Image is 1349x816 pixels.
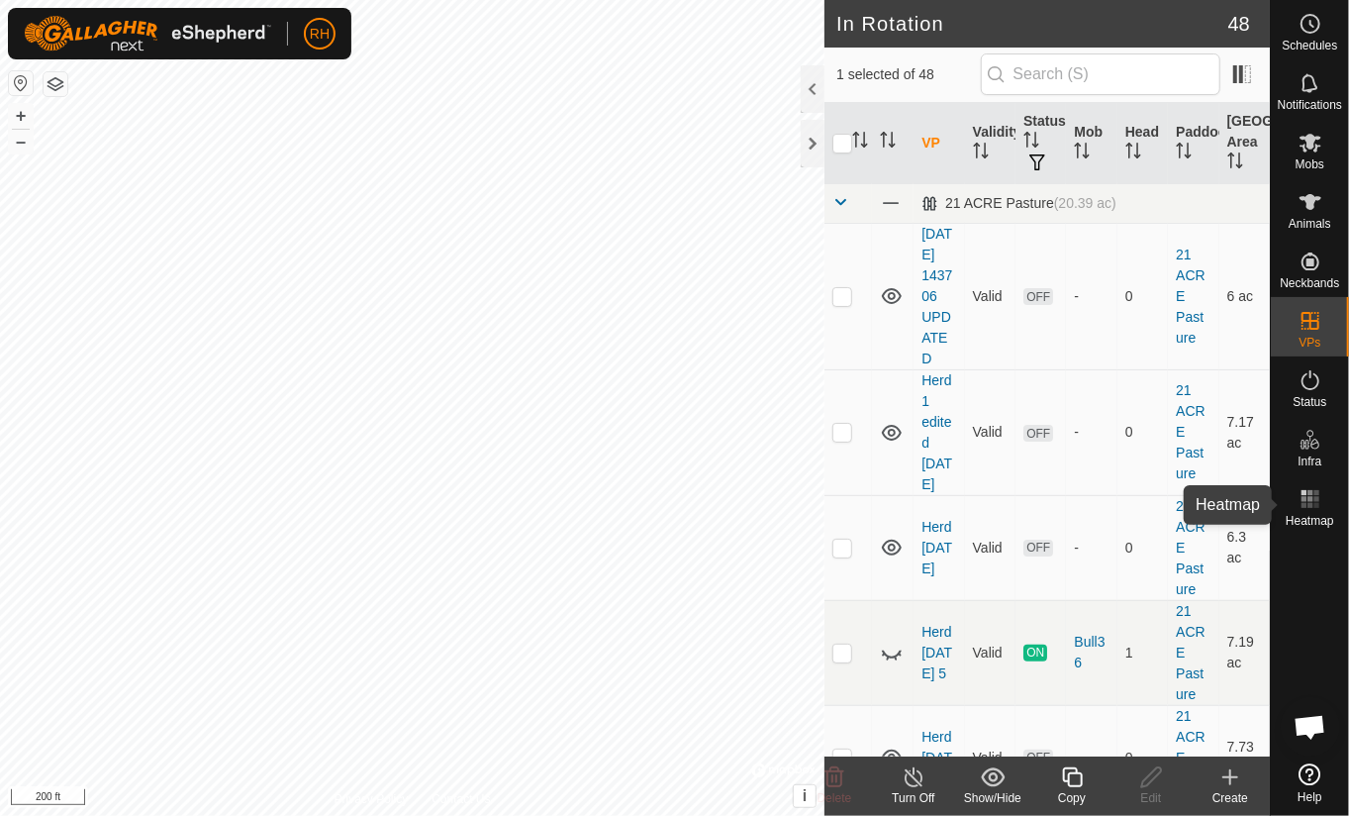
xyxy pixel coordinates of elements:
span: OFF [1023,288,1053,305]
td: Valid [965,369,1015,495]
td: Valid [965,495,1015,600]
a: 21 ACRE Pasture [1176,708,1205,807]
a: 21 ACRE Pasture [1176,498,1205,597]
p-sorticon: Activate to sort [1176,146,1192,161]
span: OFF [1023,425,1053,442]
button: Map Layers [44,72,67,96]
span: VPs [1299,337,1320,349]
input: Search (S) [981,53,1220,95]
div: - [1074,422,1108,443]
div: Bull36 [1074,632,1108,673]
button: Reset Map [9,71,33,95]
div: Open chat [1281,697,1340,757]
th: Paddock [1168,103,1218,184]
td: 0 [1117,223,1168,369]
span: i [803,787,807,804]
p-sorticon: Activate to sort [1125,146,1141,161]
a: Herd 1 edited [DATE] [921,372,952,492]
td: Valid [965,600,1015,705]
td: 7.17 ac [1219,369,1270,495]
th: Head [1117,103,1168,184]
a: 21 ACRE Pasture [1176,247,1205,346]
span: Infra [1298,456,1321,467]
div: Show/Hide [953,789,1032,807]
a: 21 ACRE Pasture [1176,603,1205,702]
span: Delete [818,791,852,805]
p-sorticon: Activate to sort [1227,155,1243,171]
button: + [9,104,33,128]
h2: In Rotation [836,12,1228,36]
th: Validity [965,103,1015,184]
th: Status [1015,103,1066,184]
div: Turn Off [874,789,953,807]
span: Mobs [1296,158,1324,170]
span: ON [1023,645,1047,662]
span: RH [310,24,330,45]
td: 6 ac [1219,223,1270,369]
span: 48 [1228,9,1250,39]
th: VP [914,103,964,184]
div: - [1074,286,1108,307]
span: Help [1298,791,1322,803]
div: - [1074,538,1108,559]
a: Herd [DATE] 5 [921,624,952,681]
span: Heatmap [1286,515,1334,527]
a: Help [1271,756,1349,811]
span: Status [1293,396,1326,408]
div: Edit [1111,789,1191,807]
span: Animals [1289,218,1331,230]
td: Valid [965,223,1015,369]
span: Neckbands [1280,277,1339,289]
th: Mob [1066,103,1116,184]
div: 21 ACRE Pasture [921,195,1116,212]
td: 0 [1117,369,1168,495]
th: [GEOGRAPHIC_DATA] Area [1219,103,1270,184]
a: 21 ACRE Pasture [1176,382,1205,481]
span: OFF [1023,540,1053,557]
span: Schedules [1282,40,1337,51]
p-sorticon: Activate to sort [852,135,868,151]
span: OFF [1023,750,1053,766]
div: Create [1191,789,1270,807]
td: 1 [1117,600,1168,705]
a: Contact Us [432,790,490,808]
span: Notifications [1278,99,1342,111]
a: Herd [DATE] [921,729,952,786]
a: Privacy Policy [335,790,409,808]
span: 1 selected of 48 [836,64,980,85]
td: Valid [965,705,1015,810]
td: 6.3 ac [1219,495,1270,600]
div: Copy [1032,789,1111,807]
img: Gallagher Logo [24,16,271,51]
p-sorticon: Activate to sort [1074,146,1090,161]
p-sorticon: Activate to sort [880,135,896,151]
td: 7.73 ac [1219,705,1270,810]
span: (20.39 ac) [1054,195,1116,211]
button: i [794,785,816,807]
p-sorticon: Activate to sort [973,146,989,161]
a: [DATE] 143706 UPDATED [921,226,952,366]
a: Herd [DATE] [921,519,952,576]
button: – [9,130,33,153]
td: 7.19 ac [1219,600,1270,705]
p-sorticon: Activate to sort [1023,135,1039,151]
td: 0 [1117,495,1168,600]
td: 0 [1117,705,1168,810]
div: - [1074,748,1108,768]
